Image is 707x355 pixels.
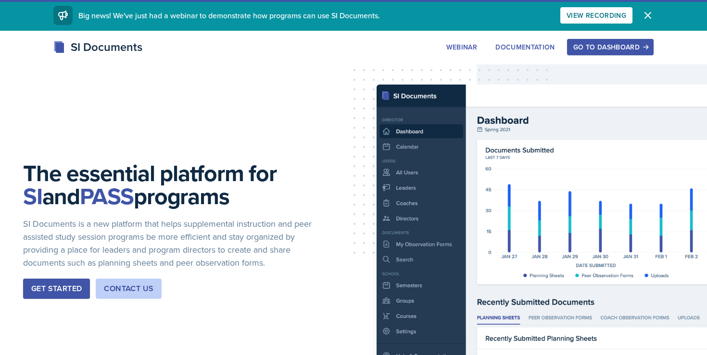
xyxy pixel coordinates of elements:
[23,279,90,299] button: Get Started
[489,39,561,55] button: Documentation
[495,43,555,51] div: Documentation
[104,283,153,294] div: Contact Us
[96,279,162,299] button: Contact Us
[440,39,483,55] button: Webinar
[446,43,477,51] div: Webinar
[78,10,380,21] span: Big news! We've just had a webinar to demonstrate how programs can use SI Documents.
[573,43,647,51] div: Go to Dashboard
[560,7,632,24] button: View Recording
[31,283,82,294] div: Get Started
[567,39,654,55] button: Go to Dashboard
[53,38,142,56] div: SI Documents
[567,12,626,19] div: View Recording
